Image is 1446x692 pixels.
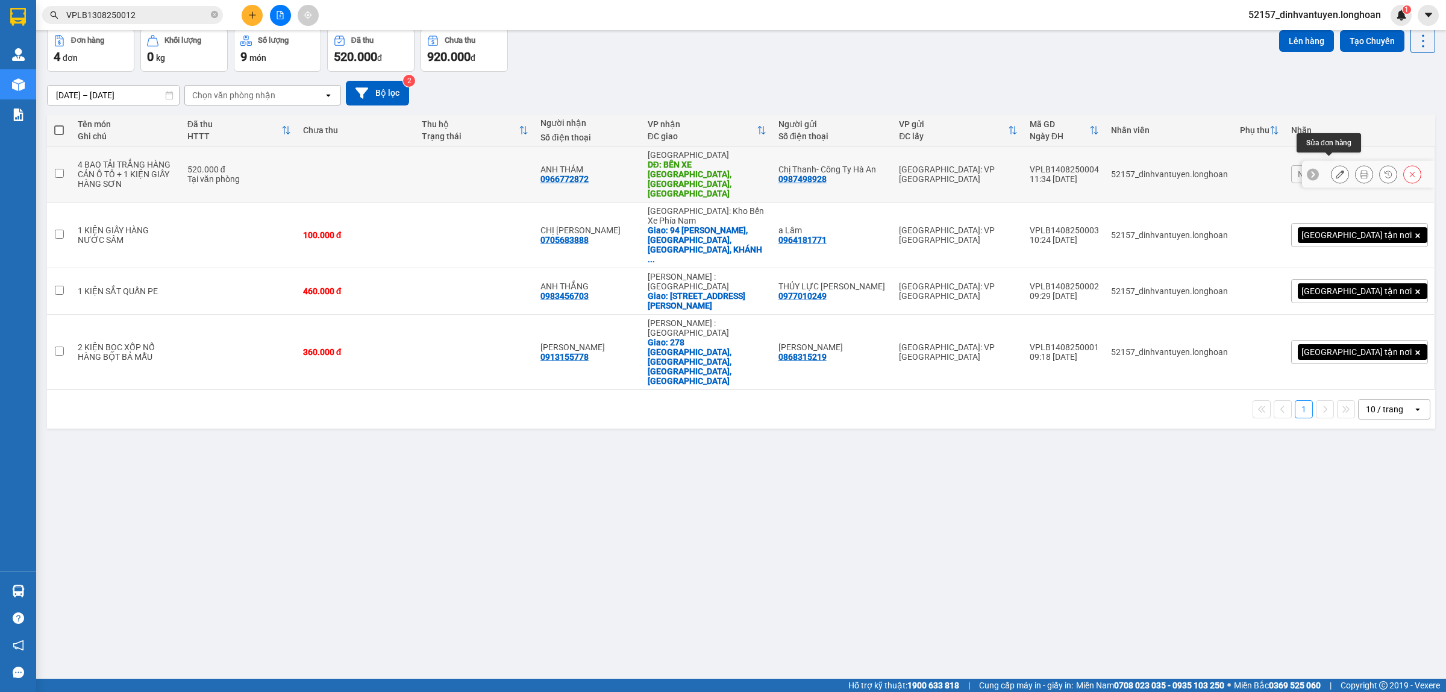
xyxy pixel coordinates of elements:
[778,291,827,301] div: 0977010249
[147,49,154,64] span: 0
[648,291,766,310] div: Giao: 197/1 NGÔ QUYỀN, PHƯỜNG 6, QUẬN 10, HCM
[648,119,757,129] div: VP nhận
[1297,133,1361,153] div: Sửa đơn hàng
[1030,291,1099,301] div: 09:29 [DATE]
[471,53,475,63] span: đ
[1404,5,1409,14] span: 1
[1330,679,1332,692] span: |
[1239,7,1391,22] span: 52157_dinhvantuyen.longhoan
[1111,169,1228,179] div: 52157_dinhvantuyen.longhoan
[778,282,887,291] div: THỦY LỰC TRƯƠNG NAM
[234,28,321,72] button: Số lượng9món
[50,11,58,19] span: search
[778,342,887,352] div: ANH SƠN
[1030,342,1099,352] div: VPLB1408250001
[54,75,184,87] span: Mã đơn:
[1114,681,1224,690] strong: 0708 023 035 - 0935 103 250
[1366,403,1403,415] div: 10 / trang
[540,165,636,174] div: ANH THÁM
[1030,174,1099,184] div: 11:34 [DATE]
[1030,131,1089,141] div: Ngày ĐH
[421,28,508,72] button: Chưa thu920.000đ
[540,352,589,362] div: 0913155778
[303,347,410,357] div: 360.000 đ
[1295,400,1313,418] button: 1
[156,53,165,63] span: kg
[187,119,281,129] div: Đã thu
[248,11,257,19] span: plus
[346,81,409,105] button: Bộ lọc
[192,89,275,101] div: Chọn văn phòng nhận
[78,225,175,245] div: 1 KIỆN GIẤY HÀNG NƯỚC SÂM
[240,49,247,64] span: 9
[298,5,319,26] button: aim
[48,86,179,105] input: Select a date range.
[351,36,374,45] div: Đã thu
[648,206,766,225] div: [GEOGRAPHIC_DATA]: Kho Bến Xe Phía Nam
[258,36,289,45] div: Số lượng
[540,118,636,128] div: Người nhận
[187,174,291,184] div: Tại văn phòng
[848,679,959,692] span: Hỗ trợ kỹ thuật:
[1030,225,1099,235] div: VPLB1408250003
[540,174,589,184] div: 0966772872
[12,78,25,91] img: warehouse-icon
[422,131,519,141] div: Trạng thái
[1413,404,1423,414] svg: open
[211,11,218,18] span: close-circle
[334,49,377,64] span: 520.000
[327,28,415,72] button: Đã thu520.000đ
[78,119,175,129] div: Tên món
[1030,352,1099,362] div: 09:18 [DATE]
[642,115,772,146] th: Toggle SortBy
[540,291,589,301] div: 0983456703
[187,165,291,174] div: 520.000 đ
[968,679,970,692] span: |
[9,47,314,70] span: CSKH:
[1111,230,1228,240] div: 52157_dinhvantuyen.longhoan
[1403,5,1411,14] sup: 1
[1076,679,1224,692] span: Miền Nam
[1331,165,1349,183] div: Sửa đơn hàng
[899,225,1017,245] div: [GEOGRAPHIC_DATA]: VP [GEOGRAPHIC_DATA]
[1301,230,1412,241] span: [GEOGRAPHIC_DATA] tận nơi
[13,640,24,651] span: notification
[778,165,887,174] div: Chị Thanh- Công Ty Hà An
[540,225,636,235] div: CHỊ DUNG
[377,53,382,63] span: đ
[1111,286,1228,296] div: 52157_dinhvantuyen.longhoan
[78,286,175,296] div: 1 KIỆN SẮT QUẤN PE
[778,131,887,141] div: Số điện thoại
[648,338,766,386] div: Giao: 278 Đường Hàn Thuyên, An Bình, Biên Hòa, Đồng Nai
[778,225,887,235] div: a Lâm
[47,28,134,72] button: Đơn hàng4đơn
[445,36,475,45] div: Chưa thu
[78,131,175,141] div: Ghi chú
[78,160,175,189] div: 4 BAO TẢI TRẮNG HÀNG CẢN Ô TÔ + 1 KIỆN GIẤY HÀNG SƠN
[1279,30,1334,52] button: Lên hàng
[1269,681,1321,690] strong: 0369 525 060
[211,10,218,21] span: close-circle
[78,342,175,362] div: 2 KIỆN BỌC XỐP NỔ HÀNG BỘT BẢ MẪU
[181,115,297,146] th: Toggle SortBy
[899,342,1017,362] div: [GEOGRAPHIC_DATA]: VP [GEOGRAPHIC_DATA]
[66,8,208,22] input: Tìm tên, số ĐT hoặc mã đơn
[187,131,281,141] div: HTTT
[540,133,636,142] div: Số điện thoại
[1418,5,1439,26] button: caret-down
[324,90,333,100] svg: open
[54,49,60,64] span: 4
[1030,235,1099,245] div: 10:24 [DATE]
[249,53,266,63] span: món
[648,150,766,160] div: [GEOGRAPHIC_DATA]
[1396,10,1407,20] img: icon-new-feature
[1298,169,1318,179] span: Nhãn
[403,75,415,87] sup: 2
[648,131,757,141] div: ĐC giao
[422,119,519,129] div: Thu hộ
[1340,30,1404,52] button: Tạo Chuyến
[304,11,312,19] span: aim
[778,235,827,245] div: 0964181771
[12,109,25,121] img: solution-icon
[540,235,589,245] div: 0705683888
